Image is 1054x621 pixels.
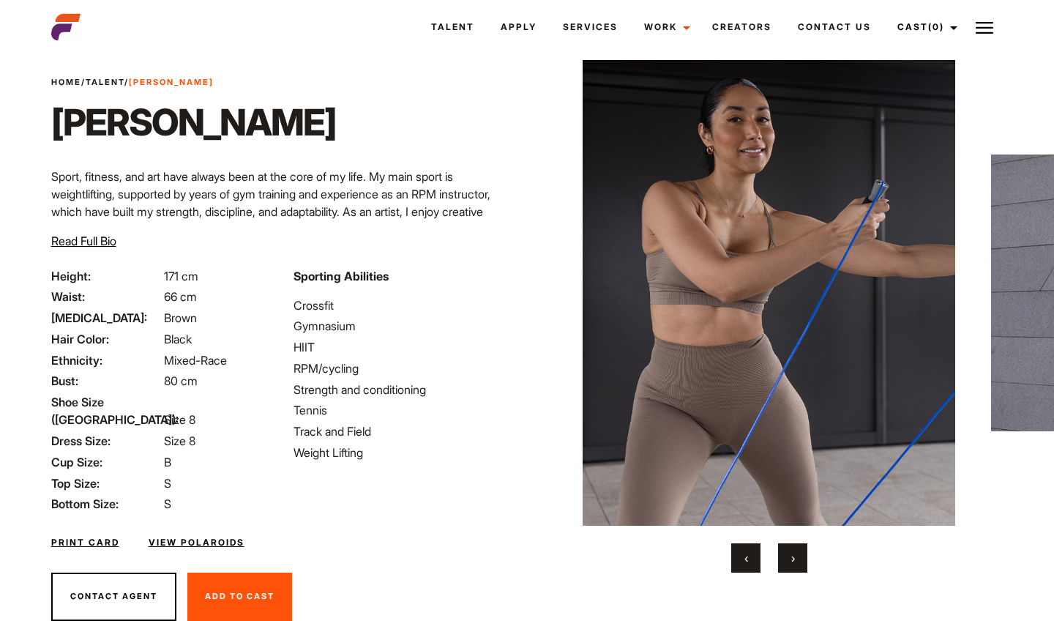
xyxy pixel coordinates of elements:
[187,573,292,621] button: Add To Cast
[51,77,81,87] a: Home
[205,591,274,601] span: Add To Cast
[164,310,197,325] span: Brown
[791,551,795,565] span: Next
[418,7,487,47] a: Talent
[164,412,195,427] span: Size 8
[928,21,944,32] span: (0)
[631,7,699,47] a: Work
[51,12,81,42] img: cropped-aefm-brand-fav-22-square.png
[976,19,993,37] img: Burger icon
[164,455,171,469] span: B
[550,7,631,47] a: Services
[744,551,748,565] span: Previous
[149,536,244,549] a: View Polaroids
[51,475,161,492] span: Top Size:
[294,360,518,377] li: RPM/cycling
[487,7,550,47] a: Apply
[164,269,198,283] span: 171 cm
[51,352,161,369] span: Ethnicity:
[164,476,171,491] span: S
[294,297,518,314] li: Crossfit
[699,7,785,47] a: Creators
[51,309,161,327] span: [MEDICAL_DATA]:
[294,269,389,283] strong: Sporting Abilities
[164,332,192,346] span: Black
[51,453,161,471] span: Cup Size:
[884,7,966,47] a: Cast(0)
[51,393,161,428] span: Shoe Size ([GEOGRAPHIC_DATA]):
[294,444,518,461] li: Weight Lifting
[294,423,518,440] li: Track and Field
[51,288,161,305] span: Waist:
[164,289,197,304] span: 66 cm
[51,372,161,390] span: Bust:
[294,317,518,335] li: Gymnasium
[785,7,884,47] a: Contact Us
[51,330,161,348] span: Hair Color:
[164,497,171,511] span: S
[51,536,119,549] a: Print Card
[51,267,161,285] span: Height:
[294,338,518,356] li: HIIT
[294,381,518,398] li: Strength and conditioning
[164,373,198,388] span: 80 cm
[51,432,161,450] span: Dress Size:
[294,401,518,419] li: Tennis
[51,234,116,248] span: Read Full Bio
[51,76,214,89] span: / /
[164,353,227,368] span: Mixed-Race
[86,77,124,87] a: Talent
[51,168,518,238] p: Sport, fitness, and art have always been at the core of my life. My main sport is weightlifting, ...
[51,100,336,144] h1: [PERSON_NAME]
[51,232,116,250] button: Read Full Bio
[51,495,161,513] span: Bottom Size:
[51,573,176,621] button: Contact Agent
[129,77,214,87] strong: [PERSON_NAME]
[164,434,195,448] span: Size 8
